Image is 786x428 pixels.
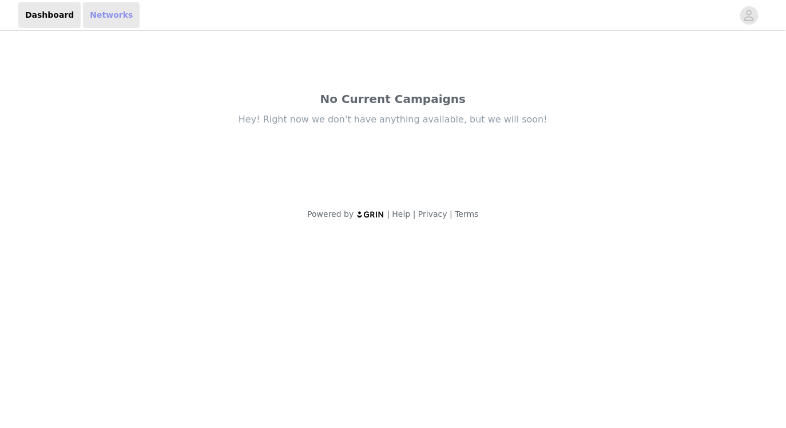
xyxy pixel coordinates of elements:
[153,90,633,108] div: No Current Campaigns
[450,209,452,219] span: |
[83,2,140,28] a: Networks
[413,209,416,219] span: |
[153,113,633,126] div: Hey! Right now we don't have anything available, but we will soon!
[387,209,390,219] span: |
[356,211,385,218] img: logo
[18,2,81,28] a: Dashboard
[392,209,411,219] a: Help
[418,209,447,219] a: Privacy
[744,6,755,25] div: avatar
[307,209,354,219] span: Powered by
[455,209,478,219] a: Terms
